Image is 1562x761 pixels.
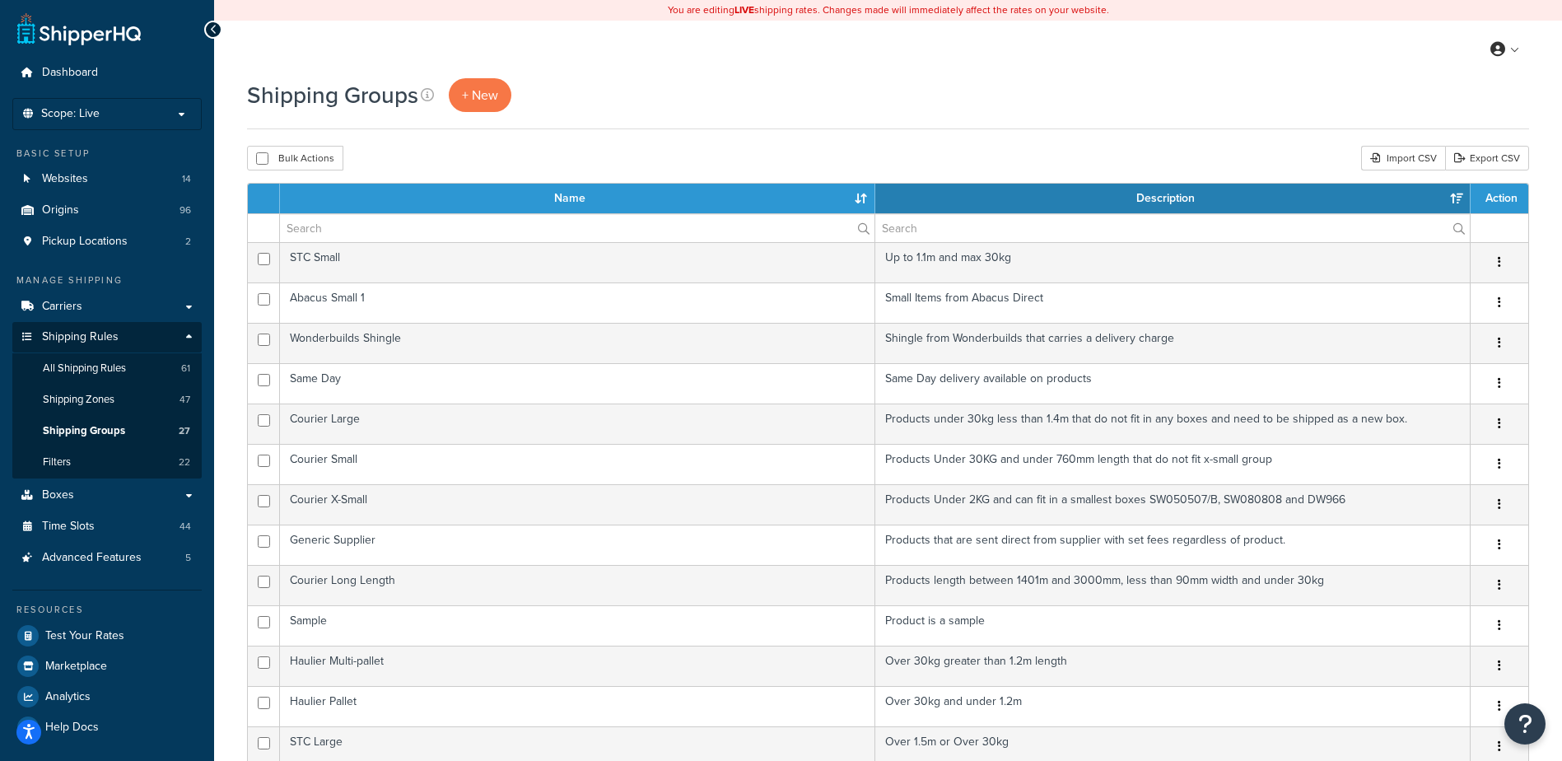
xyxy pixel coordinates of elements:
[42,330,119,344] span: Shipping Rules
[12,543,202,573] li: Advanced Features
[41,107,100,121] span: Scope: Live
[1471,184,1528,213] th: Action
[12,511,202,542] a: Time Slots 44
[43,393,114,407] span: Shipping Zones
[12,385,202,415] a: Shipping Zones 47
[185,551,191,565] span: 5
[280,484,875,525] td: Courier X-Small
[12,147,202,161] div: Basic Setup
[42,520,95,534] span: Time Slots
[875,565,1471,605] td: Products length between 1401m and 3000mm, less than 90mm width and under 30kg
[12,480,202,511] a: Boxes
[12,226,202,257] a: Pickup Locations 2
[182,172,191,186] span: 14
[12,195,202,226] a: Origins 96
[12,511,202,542] li: Time Slots
[12,292,202,322] a: Carriers
[12,603,202,617] div: Resources
[734,2,754,17] b: LIVE
[247,146,343,170] button: Bulk Actions
[12,58,202,88] a: Dashboard
[180,520,191,534] span: 44
[875,242,1471,282] td: Up to 1.1m and max 30kg
[12,195,202,226] li: Origins
[42,235,128,249] span: Pickup Locations
[42,551,142,565] span: Advanced Features
[45,721,99,735] span: Help Docs
[875,404,1471,444] td: Products under 30kg less than 1.4m that do not fit in any boxes and need to be shipped as a new box.
[12,447,202,478] li: Filters
[42,203,79,217] span: Origins
[45,629,124,643] span: Test Your Rates
[12,164,202,194] li: Websites
[875,363,1471,404] td: Same Day delivery available on products
[875,323,1471,363] td: Shingle from Wonderbuilds that carries a delivery charge
[179,455,190,469] span: 22
[12,651,202,681] a: Marketplace
[43,362,126,376] span: All Shipping Rules
[42,300,82,314] span: Carriers
[875,605,1471,646] td: Product is a sample
[42,66,98,80] span: Dashboard
[12,621,202,651] a: Test Your Rates
[42,488,74,502] span: Boxes
[12,353,202,384] a: All Shipping Rules 61
[17,12,141,45] a: ShipperHQ Home
[280,404,875,444] td: Courier Large
[12,273,202,287] div: Manage Shipping
[12,322,202,352] a: Shipping Rules
[45,660,107,674] span: Marketplace
[875,484,1471,525] td: Products Under 2KG and can fit in a smallest boxes SW050507/B, SW080808 and DW966
[1361,146,1445,170] div: Import CSV
[12,226,202,257] li: Pickup Locations
[247,79,418,111] h1: Shipping Groups
[280,646,875,686] td: Haulier Multi-pallet
[280,565,875,605] td: Courier Long Length
[280,605,875,646] td: Sample
[875,646,1471,686] td: Over 30kg greater than 1.2m length
[1445,146,1529,170] a: Export CSV
[12,416,202,446] li: Shipping Groups
[280,686,875,726] td: Haulier Pallet
[12,682,202,712] a: Analytics
[45,690,91,704] span: Analytics
[185,235,191,249] span: 2
[180,203,191,217] span: 96
[12,164,202,194] a: Websites 14
[449,78,511,112] a: + New
[43,424,125,438] span: Shipping Groups
[462,86,498,105] span: + New
[12,416,202,446] a: Shipping Groups 27
[875,184,1471,213] th: Description: activate to sort column ascending
[43,455,71,469] span: Filters
[12,712,202,742] a: Help Docs
[179,424,190,438] span: 27
[875,214,1470,242] input: Search
[180,393,190,407] span: 47
[280,214,874,242] input: Search
[280,363,875,404] td: Same Day
[280,242,875,282] td: STC Small
[280,444,875,484] td: Courier Small
[875,282,1471,323] td: Small Items from Abacus Direct
[12,353,202,384] li: All Shipping Rules
[1504,703,1546,745] button: Open Resource Center
[875,686,1471,726] td: Over 30kg and under 1.2m
[875,444,1471,484] td: Products Under 30KG and under 760mm length that do not fit x-small group
[12,385,202,415] li: Shipping Zones
[12,447,202,478] a: Filters 22
[181,362,190,376] span: 61
[875,525,1471,565] td: Products that are sent direct from supplier with set fees regardless of product.
[280,323,875,363] td: Wonderbuilds Shingle
[280,184,875,213] th: Name: activate to sort column ascending
[12,543,202,573] a: Advanced Features 5
[280,525,875,565] td: Generic Supplier
[42,172,88,186] span: Websites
